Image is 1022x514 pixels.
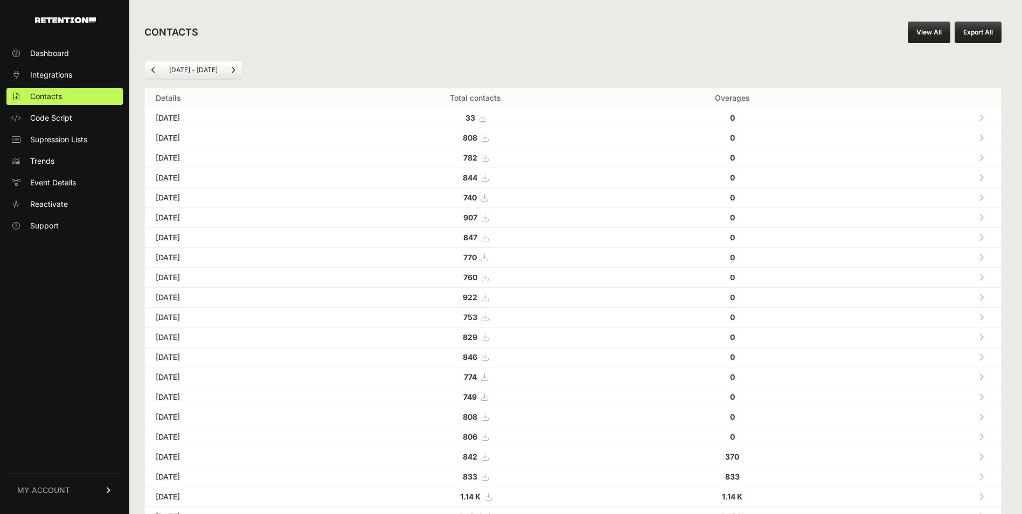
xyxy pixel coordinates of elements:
strong: 0 [730,312,735,322]
a: Supression Lists [6,131,123,148]
td: [DATE] [145,148,331,168]
a: MY ACCOUNT [6,474,123,506]
strong: 0 [730,293,735,302]
span: Support [30,220,59,231]
td: [DATE] [145,367,331,387]
h2: CONTACTS [144,25,198,40]
strong: 0 [730,113,735,122]
a: Integrations [6,66,123,84]
td: [DATE] [145,447,331,467]
a: View All [908,22,950,43]
td: [DATE] [145,168,331,188]
a: 907 [463,213,488,222]
strong: 33 [465,113,475,122]
a: Reactivate [6,196,123,213]
strong: 842 [463,452,477,461]
a: 847 [463,233,488,242]
a: Dashboard [6,45,123,62]
strong: 0 [730,193,735,202]
strong: 808 [463,133,477,142]
strong: 370 [725,452,739,461]
strong: 0 [730,213,735,222]
strong: 0 [730,253,735,262]
strong: 833 [463,472,477,481]
strong: 749 [463,392,477,401]
strong: 846 [463,352,477,362]
span: Integrations [30,70,72,80]
a: 922 [463,293,488,302]
strong: 740 [463,193,477,202]
strong: 760 [463,273,477,282]
td: [DATE] [145,108,331,128]
img: Retention.com [35,17,96,23]
strong: 0 [730,412,735,421]
td: [DATE] [145,467,331,487]
strong: 0 [730,352,735,362]
strong: 0 [730,173,735,182]
strong: 808 [463,412,477,421]
strong: 0 [730,392,735,401]
td: [DATE] [145,188,331,208]
a: 844 [463,173,488,182]
strong: 782 [463,153,477,162]
a: Previous [145,61,162,79]
strong: 806 [463,432,477,441]
a: 829 [463,332,488,342]
td: [DATE] [145,208,331,228]
a: 774 [464,372,488,381]
td: [DATE] [145,348,331,367]
a: 770 [463,253,488,262]
strong: 829 [463,332,477,342]
span: Contacts [30,91,62,102]
strong: 770 [463,253,477,262]
a: Event Details [6,174,123,191]
a: 833 [463,472,488,481]
td: [DATE] [145,387,331,407]
a: 33 [465,113,486,122]
strong: 753 [463,312,477,322]
strong: 847 [463,233,477,242]
a: Code Script [6,109,123,127]
strong: 922 [463,293,477,302]
td: [DATE] [145,228,331,248]
a: 753 [463,312,488,322]
td: [DATE] [145,288,331,308]
span: Dashboard [30,48,69,59]
a: Next [225,61,242,79]
span: Reactivate [30,199,68,210]
th: Details [145,88,331,108]
a: Support [6,217,123,234]
a: 740 [463,193,488,202]
td: [DATE] [145,308,331,328]
th: Total contacts [331,88,620,108]
strong: 907 [463,213,477,222]
a: Trends [6,152,123,170]
a: 808 [463,412,488,421]
strong: 833 [725,472,740,481]
td: [DATE] [145,407,331,427]
strong: 0 [730,153,735,162]
span: MY ACCOUNT [17,485,70,496]
a: 1.14 K [460,492,491,501]
th: Overages [620,88,845,108]
a: 842 [463,452,488,461]
span: Code Script [30,113,72,123]
a: 806 [463,432,488,441]
span: Trends [30,156,54,166]
strong: 0 [730,133,735,142]
a: 808 [463,133,488,142]
a: Contacts [6,88,123,105]
span: Event Details [30,177,76,188]
td: [DATE] [145,248,331,268]
strong: 774 [464,372,477,381]
span: Supression Lists [30,134,87,145]
strong: 0 [730,273,735,282]
strong: 844 [463,173,477,182]
a: 782 [463,153,488,162]
td: [DATE] [145,268,331,288]
a: 760 [463,273,488,282]
strong: 0 [730,233,735,242]
li: [DATE] - [DATE] [162,66,224,74]
strong: 0 [730,432,735,441]
strong: 0 [730,332,735,342]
